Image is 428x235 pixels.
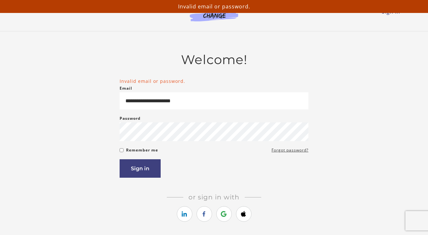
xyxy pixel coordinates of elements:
[183,6,245,21] img: Agents of Change Logo
[3,3,425,10] p: Invalid email or password.
[120,115,141,122] label: Password
[236,206,251,222] a: https://courses.thinkific.com/users/auth/apple?ss%5Breferral%5D=&ss%5Buser_return_to%5D=&ss%5Bvis...
[197,206,212,222] a: https://courses.thinkific.com/users/auth/facebook?ss%5Breferral%5D=&ss%5Buser_return_to%5D=&ss%5B...
[177,206,192,222] a: https://courses.thinkific.com/users/auth/linkedin?ss%5Breferral%5D=&ss%5Buser_return_to%5D=&ss%5B...
[120,159,161,178] button: Sign in
[120,84,132,92] label: Email
[120,52,308,67] h2: Welcome!
[216,206,232,222] a: https://courses.thinkific.com/users/auth/google?ss%5Breferral%5D=&ss%5Buser_return_to%5D=&ss%5Bvi...
[120,78,308,84] li: Invalid email or password.
[126,146,158,154] label: Remember me
[183,193,245,201] span: Or sign in with
[272,146,308,154] a: Forgot password?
